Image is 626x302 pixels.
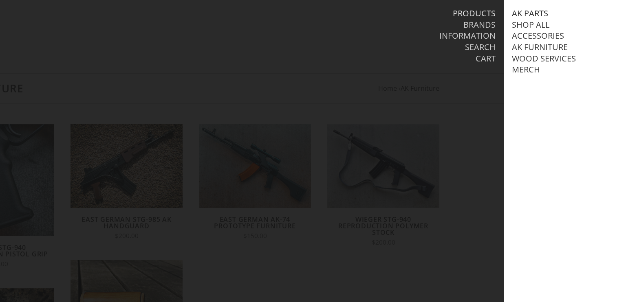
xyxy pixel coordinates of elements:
a: Brands [463,20,496,30]
a: Merch [512,64,540,75]
a: Accessories [512,31,564,41]
a: Products [453,8,496,19]
a: AK Parts [512,8,548,19]
a: Cart [476,53,496,64]
a: Shop All [512,20,549,30]
a: AK Furniture [512,42,568,53]
a: Information [439,31,496,41]
a: Search [465,42,496,53]
a: Wood Services [512,53,576,64]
